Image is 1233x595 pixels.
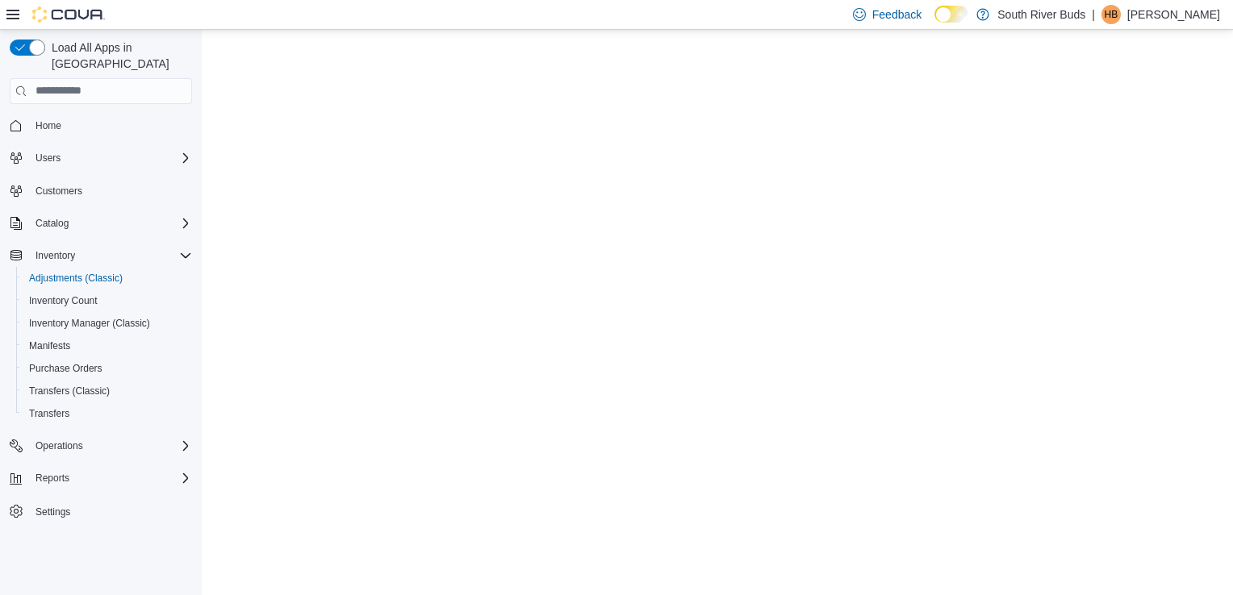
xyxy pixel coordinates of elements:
button: Users [3,147,199,169]
button: Users [29,148,67,168]
span: Customers [29,181,192,201]
nav: Complex example [10,107,192,565]
span: Users [36,152,61,164]
button: Reports [29,468,76,488]
span: HB [1105,5,1118,24]
p: | [1092,5,1095,24]
span: Settings [36,506,70,518]
input: Dark Mode [934,6,968,23]
a: Adjustments (Classic) [23,268,129,288]
button: Transfers (Classic) [16,380,199,402]
p: [PERSON_NAME] [1127,5,1220,24]
img: Cova [32,6,105,23]
span: Inventory [29,246,192,265]
button: Transfers [16,402,199,425]
span: Users [29,148,192,168]
a: Purchase Orders [23,359,109,378]
span: Inventory [36,249,75,262]
span: Home [29,115,192,135]
span: Home [36,119,61,132]
a: Settings [29,502,77,522]
span: Operations [29,436,192,456]
button: Operations [29,436,90,456]
div: Heather Brinkman [1101,5,1121,24]
span: Adjustments (Classic) [23,268,192,288]
span: Settings [29,501,192,521]
a: Transfers (Classic) [23,381,116,401]
span: Manifests [29,339,70,352]
button: Catalog [3,212,199,235]
span: Inventory Manager (Classic) [29,317,150,330]
button: Settings [3,499,199,522]
button: Operations [3,435,199,457]
span: Load All Apps in [GEOGRAPHIC_DATA] [45,40,192,72]
a: Manifests [23,336,77,356]
span: Reports [29,468,192,488]
button: Home [3,114,199,137]
span: Adjustments (Classic) [29,272,123,285]
a: Customers [29,181,89,201]
span: Purchase Orders [23,359,192,378]
span: Operations [36,439,83,452]
button: Inventory [29,246,82,265]
span: Feedback [872,6,922,23]
span: Purchase Orders [29,362,102,375]
span: Customers [36,185,82,198]
button: Inventory Count [16,289,199,312]
span: Catalog [36,217,69,230]
span: Inventory Count [23,291,192,310]
button: Inventory Manager (Classic) [16,312,199,335]
button: Inventory [3,244,199,267]
button: Adjustments (Classic) [16,267,199,289]
button: Manifests [16,335,199,357]
button: Customers [3,179,199,202]
a: Transfers [23,404,76,423]
span: Transfers [29,407,69,420]
span: Transfers [23,404,192,423]
a: Inventory Manager (Classic) [23,314,157,333]
p: South River Buds [997,5,1085,24]
span: Manifests [23,336,192,356]
button: Reports [3,467,199,489]
span: Transfers (Classic) [23,381,192,401]
span: Transfers (Classic) [29,385,110,397]
a: Home [29,116,68,135]
button: Catalog [29,214,75,233]
span: Catalog [29,214,192,233]
span: Reports [36,472,69,485]
a: Inventory Count [23,291,104,310]
button: Purchase Orders [16,357,199,380]
span: Inventory Manager (Classic) [23,314,192,333]
span: Inventory Count [29,294,98,307]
